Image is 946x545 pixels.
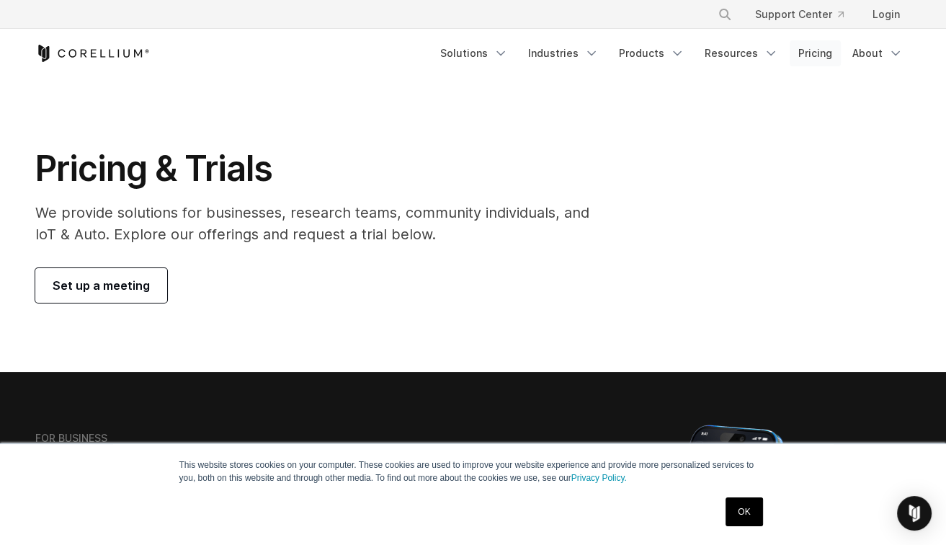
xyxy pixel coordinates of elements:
[844,40,911,66] a: About
[35,268,167,303] a: Set up a meeting
[726,497,762,526] a: OK
[700,1,911,27] div: Navigation Menu
[897,496,932,531] div: Open Intercom Messenger
[35,202,610,245] p: We provide solutions for businesses, research teams, community individuals, and IoT & Auto. Explo...
[610,40,693,66] a: Products
[432,40,517,66] a: Solutions
[179,458,767,484] p: This website stores cookies on your computer. These cookies are used to improve your website expe...
[35,432,107,445] h6: FOR BUSINESS
[35,45,150,62] a: Corellium Home
[53,277,150,294] span: Set up a meeting
[519,40,607,66] a: Industries
[861,1,911,27] a: Login
[712,1,738,27] button: Search
[571,473,627,483] a: Privacy Policy.
[790,40,841,66] a: Pricing
[35,147,610,190] h1: Pricing & Trials
[696,40,787,66] a: Resources
[432,40,911,66] div: Navigation Menu
[744,1,855,27] a: Support Center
